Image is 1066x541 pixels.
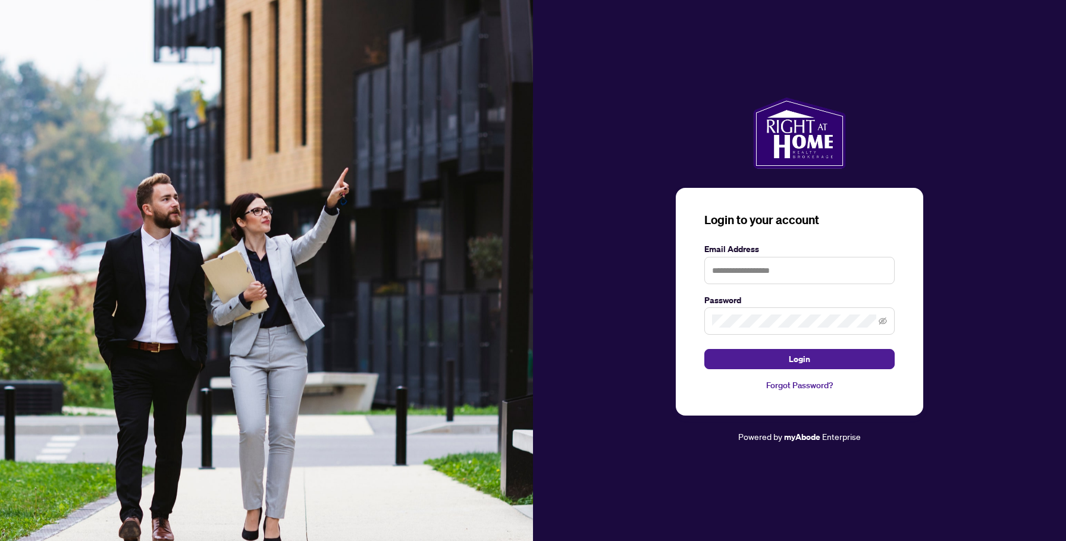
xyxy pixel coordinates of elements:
[704,212,895,228] h3: Login to your account
[784,430,820,444] a: myAbode
[738,431,782,442] span: Powered by
[704,379,895,392] a: Forgot Password?
[753,97,845,169] img: ma-logo
[789,350,810,369] span: Login
[879,317,887,325] span: eye-invisible
[822,431,861,442] span: Enterprise
[704,294,895,307] label: Password
[704,349,895,369] button: Login
[704,243,895,256] label: Email Address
